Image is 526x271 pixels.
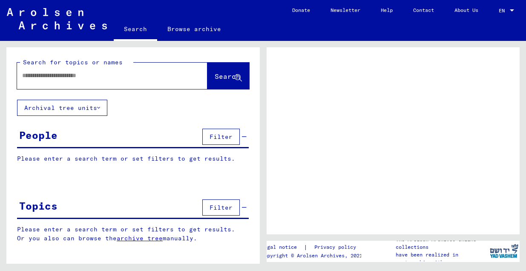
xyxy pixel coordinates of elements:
[114,19,157,41] a: Search
[117,234,163,242] a: archive tree
[7,8,107,29] img: Arolsen_neg.svg
[202,129,240,145] button: Filter
[17,225,249,243] p: Please enter a search term or set filters to get results. Or you also can browse the manually.
[499,8,508,14] span: EN
[17,154,249,163] p: Please enter a search term or set filters to get results.
[23,58,123,66] mat-label: Search for topics or names
[207,63,249,89] button: Search
[19,127,57,143] div: People
[157,19,231,39] a: Browse archive
[396,251,488,266] p: have been realized in partnership with
[210,204,233,211] span: Filter
[396,236,488,251] p: The Arolsen Archives online collections
[210,133,233,141] span: Filter
[261,243,304,252] a: Legal notice
[261,252,366,259] p: Copyright © Arolsen Archives, 2021
[261,243,366,252] div: |
[308,243,366,252] a: Privacy policy
[488,240,520,262] img: yv_logo.png
[19,198,57,213] div: Topics
[202,199,240,216] button: Filter
[17,100,107,116] button: Archival tree units
[215,72,240,81] span: Search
